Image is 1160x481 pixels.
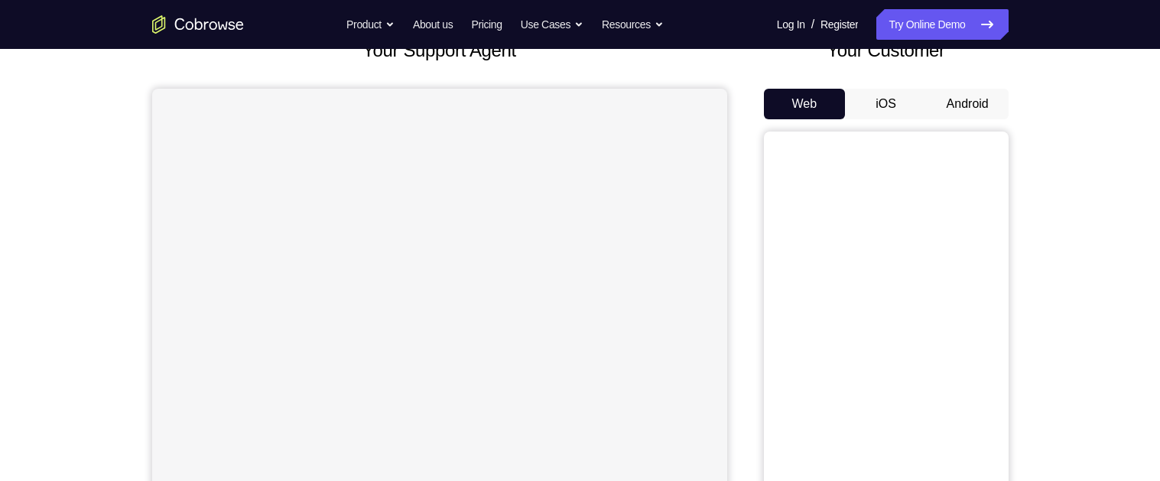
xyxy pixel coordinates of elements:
button: Web [764,89,846,119]
button: Resources [602,9,664,40]
button: Product [346,9,395,40]
button: iOS [845,89,927,119]
a: Try Online Demo [876,9,1008,40]
h2: Your Support Agent [152,37,727,64]
h2: Your Customer [764,37,1009,64]
a: About us [413,9,453,40]
button: Use Cases [521,9,583,40]
a: Register [820,9,858,40]
a: Pricing [471,9,502,40]
button: Android [927,89,1009,119]
span: / [811,15,814,34]
a: Go to the home page [152,15,244,34]
a: Log In [777,9,805,40]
